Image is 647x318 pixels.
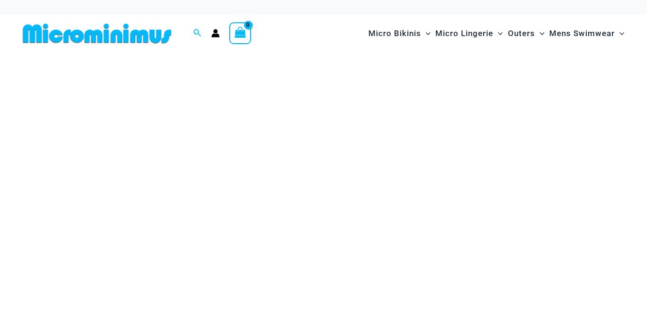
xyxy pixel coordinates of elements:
[549,21,615,46] span: Mens Swimwear
[506,19,547,48] a: OutersMenu ToggleMenu Toggle
[19,23,175,44] img: MM SHOP LOGO FLAT
[229,22,251,44] a: View Shopping Cart, empty
[366,19,433,48] a: Micro BikinisMenu ToggleMenu Toggle
[368,21,421,46] span: Micro Bikinis
[547,19,627,48] a: Mens SwimwearMenu ToggleMenu Toggle
[421,21,431,46] span: Menu Toggle
[211,29,220,37] a: Account icon link
[615,21,624,46] span: Menu Toggle
[508,21,535,46] span: Outers
[535,21,544,46] span: Menu Toggle
[435,21,493,46] span: Micro Lingerie
[365,18,628,49] nav: Site Navigation
[193,28,202,39] a: Search icon link
[433,19,505,48] a: Micro LingerieMenu ToggleMenu Toggle
[493,21,503,46] span: Menu Toggle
